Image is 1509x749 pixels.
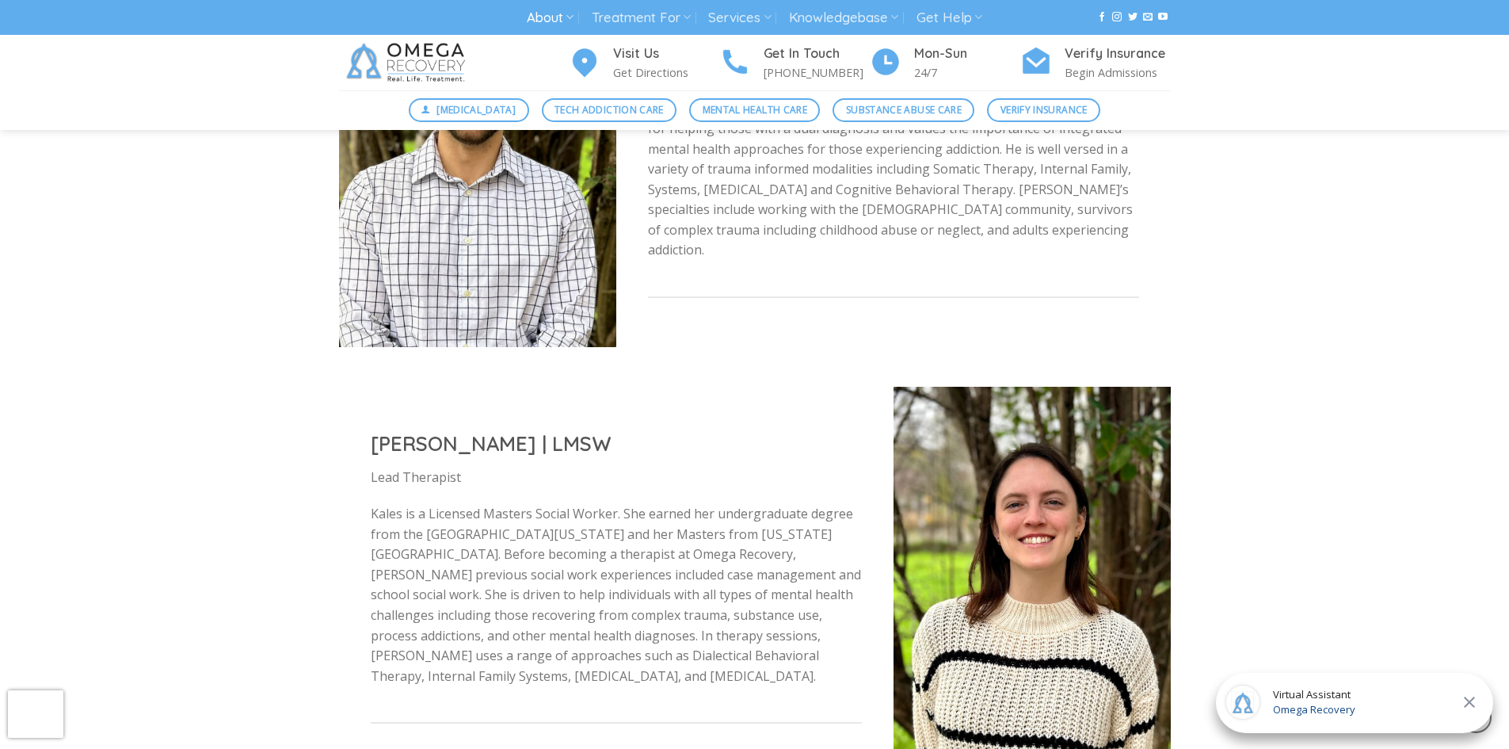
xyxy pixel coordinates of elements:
[914,63,1020,82] p: 24/7
[542,98,677,122] a: Tech Addiction Care
[789,3,898,32] a: Knowledgebase
[1097,12,1107,23] a: Follow on Facebook
[1143,12,1153,23] a: Send us an email
[436,102,516,117] span: [MEDICAL_DATA]
[987,98,1100,122] a: Verify Insurance
[592,3,691,32] a: Treatment For
[1065,44,1171,64] h4: Verify Insurance
[846,102,962,117] span: Substance Abuse Care
[1112,12,1122,23] a: Follow on Instagram
[1000,102,1088,117] span: Verify Insurance
[527,3,573,32] a: About
[764,63,870,82] p: [PHONE_NUMBER]
[613,44,719,64] h4: Visit Us
[371,430,862,457] h2: [PERSON_NAME] | LMSW
[371,504,862,686] p: Kales is a Licensed Masters Social Worker. She earned her undergraduate degree from the [GEOGRAPH...
[569,44,719,82] a: Visit Us Get Directions
[719,44,870,82] a: Get In Touch [PHONE_NUMBER]
[409,98,529,122] a: [MEDICAL_DATA]
[1065,63,1171,82] p: Begin Admissions
[764,44,870,64] h4: Get In Touch
[554,102,664,117] span: Tech Addiction Care
[1020,44,1171,82] a: Verify Insurance Begin Admissions
[914,44,1020,64] h4: Mon-Sun
[916,3,982,32] a: Get Help
[613,63,719,82] p: Get Directions
[689,98,820,122] a: Mental Health Care
[1128,12,1137,23] a: Follow on Twitter
[1158,12,1168,23] a: Follow on YouTube
[833,98,974,122] a: Substance Abuse Care
[703,102,807,117] span: Mental Health Care
[708,3,771,32] a: Services
[339,35,478,90] img: Omega Recovery
[648,58,1139,261] p: [PERSON_NAME] is a Licensed Professional Counselor. He received his B.S. in Psychology from [US_S...
[371,468,862,488] p: Lead Therapist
